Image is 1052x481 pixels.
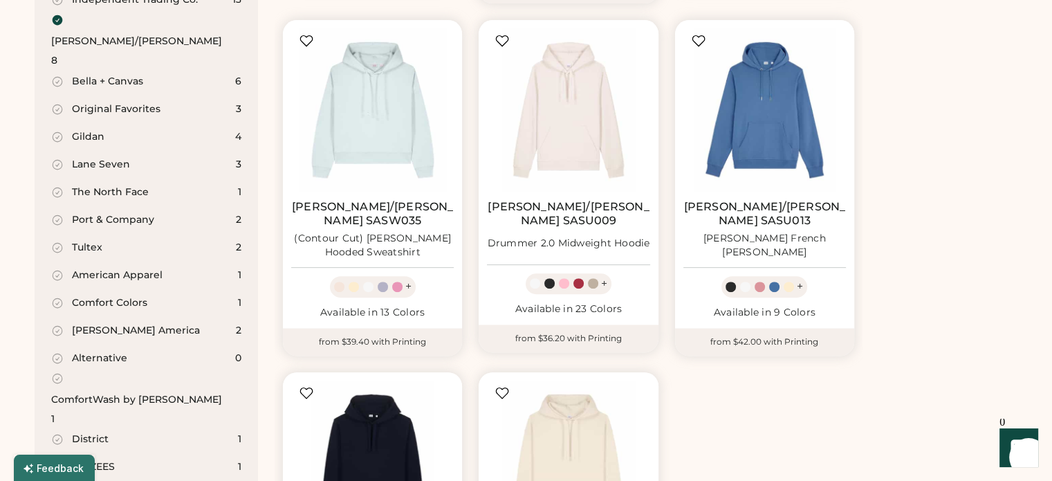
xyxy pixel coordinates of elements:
[986,419,1046,478] iframe: Front Chat
[291,28,454,191] img: Stanley/Stella SASW035 (Contour Cut) Stella Nora Hooded Sweatshirt
[235,130,241,144] div: 4
[683,200,846,228] a: [PERSON_NAME]/[PERSON_NAME] SASU013
[487,28,649,191] img: Stanley/Stella SASU009 Drummer 2.0 Midweight Hoodie
[72,352,127,365] div: Alternative
[72,213,154,227] div: Port & Company
[291,200,454,228] a: [PERSON_NAME]/[PERSON_NAME] SASW035
[238,433,241,446] div: 1
[72,75,143,89] div: Bella + Canvas
[238,296,241,310] div: 1
[51,54,57,68] div: 8
[683,306,846,320] div: Available in 9 Colors
[291,306,454,320] div: Available in 13 Colors
[72,324,200,338] div: [PERSON_NAME] America
[797,279,803,294] div: +
[236,213,241,227] div: 2
[235,75,241,89] div: 6
[283,328,462,356] div: from $39.40 with Printing
[236,241,241,255] div: 2
[72,158,130,172] div: Lane Seven
[238,269,241,282] div: 1
[51,35,222,48] div: [PERSON_NAME]/[PERSON_NAME]
[72,102,160,116] div: Original Favorites
[72,241,102,255] div: Tultex
[683,28,846,191] img: Stanley/Stella SASU013 Archer French Terry Hoodie
[479,325,658,352] div: from $36.20 with Printing
[72,130,104,144] div: Gildan
[235,352,241,365] div: 0
[675,328,854,356] div: from $42.00 with Printing
[236,102,241,116] div: 3
[238,185,241,199] div: 1
[51,393,222,407] div: ComfortWash by [PERSON_NAME]
[291,232,454,260] div: (Contour Cut) [PERSON_NAME] Hooded Sweatshirt
[487,200,649,228] a: [PERSON_NAME]/[PERSON_NAME] SASU009
[72,269,163,282] div: American Apparel
[236,324,241,338] div: 2
[487,302,649,316] div: Available in 23 Colors
[238,460,241,474] div: 1
[405,279,412,294] div: +
[487,237,649,251] div: Drummer 2.0 Midweight Hoodie
[601,276,607,291] div: +
[51,412,55,426] div: 1
[72,433,109,446] div: District
[236,158,241,172] div: 3
[72,185,149,199] div: The North Face
[72,296,147,310] div: Comfort Colors
[683,232,846,260] div: [PERSON_NAME] French [PERSON_NAME]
